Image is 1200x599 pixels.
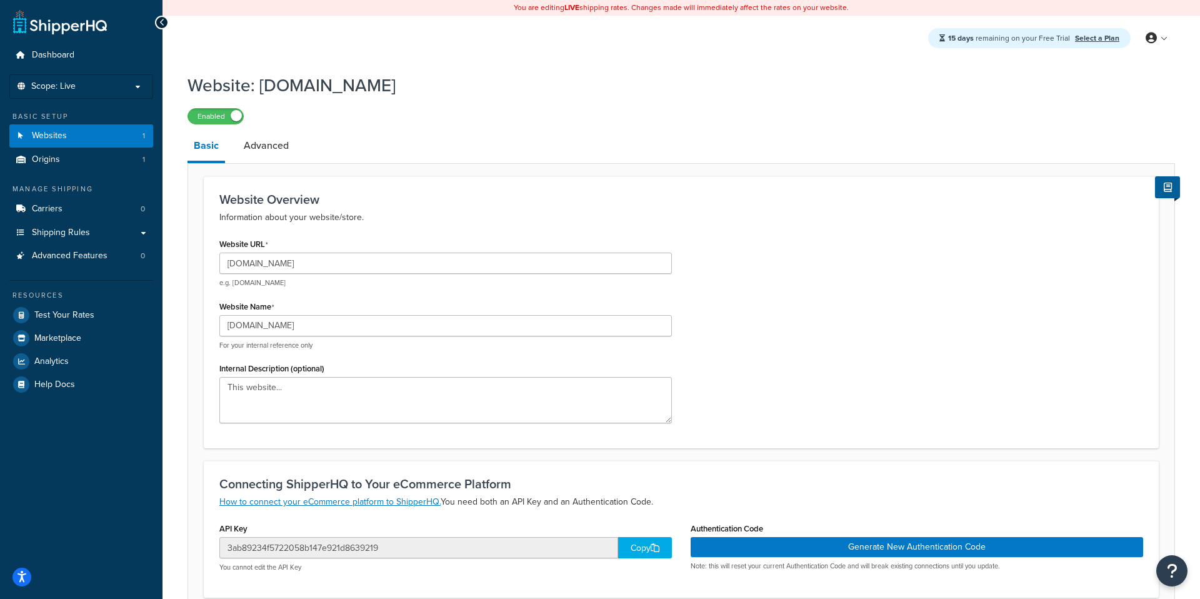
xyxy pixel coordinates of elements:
[34,310,94,321] span: Test Your Rates
[219,377,672,423] textarea: This website...
[32,204,62,214] span: Carriers
[9,373,153,396] a: Help Docs
[34,356,69,367] span: Analytics
[9,244,153,268] a: Advanced Features0
[32,154,60,165] span: Origins
[219,302,274,312] label: Website Name
[219,278,672,288] p: e.g. [DOMAIN_NAME]
[219,210,1143,225] p: Information about your website/store.
[9,304,153,326] a: Test Your Rates
[1075,33,1119,44] a: Select a Plan
[188,109,243,124] label: Enabled
[32,131,67,141] span: Websites
[9,198,153,221] li: Carriers
[1156,555,1187,586] button: Open Resource Center
[32,228,90,238] span: Shipping Rules
[219,495,1143,510] p: You need both an API Key and an Authentication Code.
[9,184,153,194] div: Manage Shipping
[34,333,81,344] span: Marketplace
[9,244,153,268] li: Advanced Features
[9,221,153,244] a: Shipping Rules
[948,33,974,44] strong: 15 days
[219,341,672,350] p: For your internal reference only
[219,477,1143,491] h3: Connecting ShipperHQ to Your eCommerce Platform
[31,81,76,92] span: Scope: Live
[691,561,1143,571] p: Note: this will reset your current Authentication Code and will break existing connections until ...
[9,148,153,171] li: Origins
[1155,176,1180,198] button: Show Help Docs
[32,50,74,61] span: Dashboard
[219,239,268,249] label: Website URL
[219,524,247,533] label: API Key
[219,193,1143,206] h3: Website Overview
[219,364,324,373] label: Internal Description (optional)
[237,131,295,161] a: Advanced
[187,73,1159,98] h1: Website: [DOMAIN_NAME]
[9,148,153,171] a: Origins1
[691,537,1143,557] button: Generate New Authentication Code
[9,124,153,148] li: Websites
[9,44,153,67] a: Dashboard
[32,251,107,261] span: Advanced Features
[141,204,145,214] span: 0
[187,131,225,163] a: Basic
[9,350,153,373] a: Analytics
[219,563,672,572] p: You cannot edit the API Key
[9,198,153,221] a: Carriers0
[9,290,153,301] div: Resources
[142,154,145,165] span: 1
[142,131,145,141] span: 1
[9,124,153,148] a: Websites1
[948,33,1072,44] span: remaining on your Free Trial
[564,2,579,13] b: LIVE
[9,327,153,350] a: Marketplace
[219,495,441,508] a: How to connect your eCommerce platform to ShipperHQ.
[618,537,672,558] div: Copy
[691,524,763,533] label: Authentication Code
[141,251,145,261] span: 0
[9,111,153,122] div: Basic Setup
[34,380,75,390] span: Help Docs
